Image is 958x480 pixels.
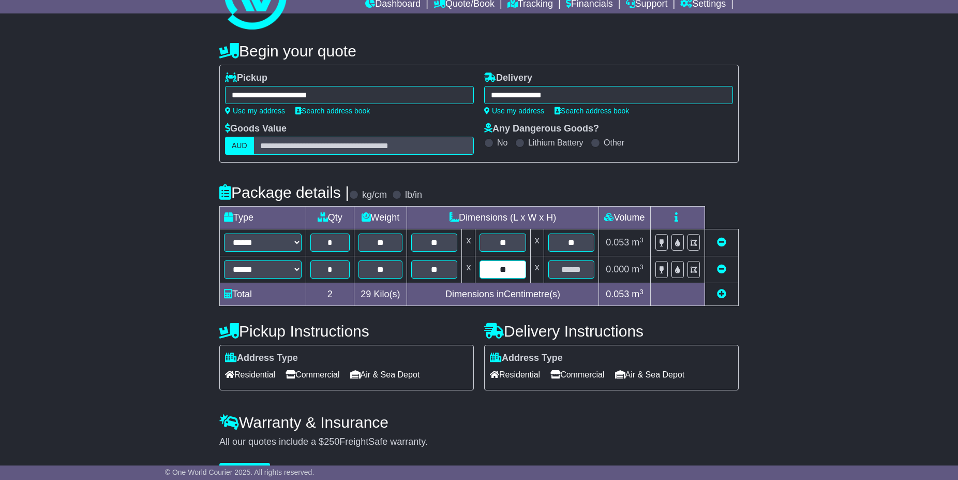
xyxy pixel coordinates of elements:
a: Search address book [295,107,370,115]
sup: 3 [639,263,643,271]
a: Remove this item [717,264,726,274]
td: x [530,256,544,283]
span: Air & Sea Depot [615,367,685,383]
span: Commercial [550,367,604,383]
span: © One World Courier 2025. All rights reserved. [165,468,315,476]
span: 250 [324,437,339,447]
sup: 3 [639,288,643,296]
td: Weight [354,207,407,229]
label: Any Dangerous Goods? [484,123,599,135]
td: Dimensions (L x W x H) [407,207,599,229]
span: m [632,264,643,274]
td: Dimensions in Centimetre(s) [407,283,599,306]
label: Other [604,138,624,148]
label: Address Type [490,353,563,364]
sup: 3 [639,236,643,244]
div: All our quotes include a $ FreightSafe warranty. [219,437,739,448]
label: Lithium Battery [528,138,583,148]
td: Qty [306,207,354,229]
span: 0.000 [606,264,629,274]
a: Search address book [555,107,629,115]
h4: Delivery Instructions [484,323,739,340]
td: Total [220,283,306,306]
a: Remove this item [717,237,726,248]
h4: Warranty & Insurance [219,414,739,431]
label: Pickup [225,72,267,84]
span: Residential [225,367,275,383]
label: Delivery [484,72,532,84]
td: Kilo(s) [354,283,407,306]
td: x [462,256,475,283]
span: m [632,289,643,299]
td: x [462,229,475,256]
span: Air & Sea Depot [350,367,420,383]
a: Use my address [225,107,285,115]
label: Goods Value [225,123,287,135]
h4: Package details | [219,184,349,201]
td: 2 [306,283,354,306]
span: 0.053 [606,289,629,299]
span: 29 [361,289,371,299]
td: Type [220,207,306,229]
label: Address Type [225,353,298,364]
a: Use my address [484,107,544,115]
td: Volume [598,207,650,229]
span: Residential [490,367,540,383]
td: x [530,229,544,256]
span: Commercial [286,367,339,383]
a: Add new item [717,289,726,299]
label: lb/in [405,190,422,201]
label: No [497,138,507,148]
label: kg/cm [362,190,387,201]
label: AUD [225,137,254,155]
h4: Pickup Instructions [219,323,474,340]
span: 0.053 [606,237,629,248]
span: m [632,237,643,248]
h4: Begin your quote [219,42,739,60]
